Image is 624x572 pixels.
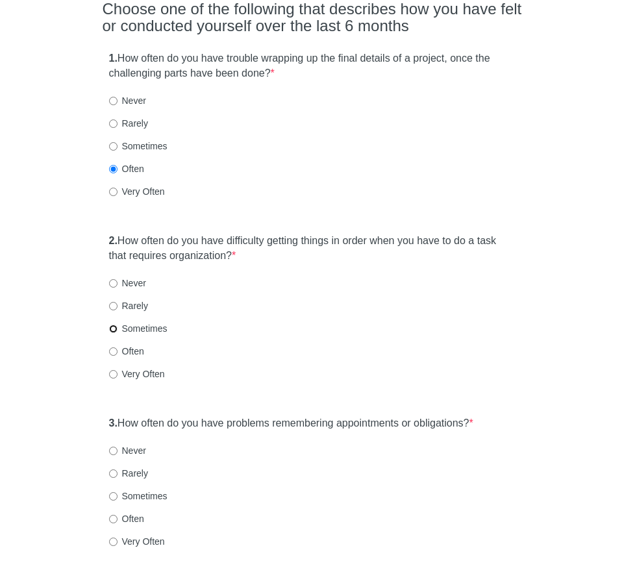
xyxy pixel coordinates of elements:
[109,302,118,310] input: Rarely
[109,235,118,246] strong: 2.
[109,515,118,523] input: Often
[109,367,165,380] label: Very Often
[109,94,146,107] label: Never
[103,1,522,35] h2: Choose one of the following that describes how you have felt or conducted yourself over the last ...
[109,469,118,478] input: Rarely
[109,185,165,198] label: Very Often
[109,444,146,457] label: Never
[109,97,118,105] input: Never
[109,53,118,64] strong: 1.
[109,142,118,151] input: Sometimes
[109,490,168,503] label: Sometimes
[109,299,148,312] label: Rarely
[109,162,144,175] label: Often
[109,345,144,358] label: Often
[109,538,118,546] input: Very Often
[109,165,118,173] input: Often
[109,512,144,525] label: Often
[109,234,516,264] label: How often do you have difficulty getting things in order when you have to do a task that requires...
[109,370,118,379] input: Very Often
[109,188,118,196] input: Very Often
[109,417,118,429] strong: 3.
[109,279,118,288] input: Never
[109,140,168,153] label: Sometimes
[109,51,516,81] label: How often do you have trouble wrapping up the final details of a project, once the challenging pa...
[109,277,146,290] label: Never
[109,535,165,548] label: Very Often
[109,492,118,501] input: Sometimes
[109,467,148,480] label: Rarely
[109,325,118,333] input: Sometimes
[109,416,473,431] label: How often do you have problems remembering appointments or obligations?
[109,322,168,335] label: Sometimes
[109,117,148,130] label: Rarely
[109,447,118,455] input: Never
[109,119,118,128] input: Rarely
[109,347,118,356] input: Often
